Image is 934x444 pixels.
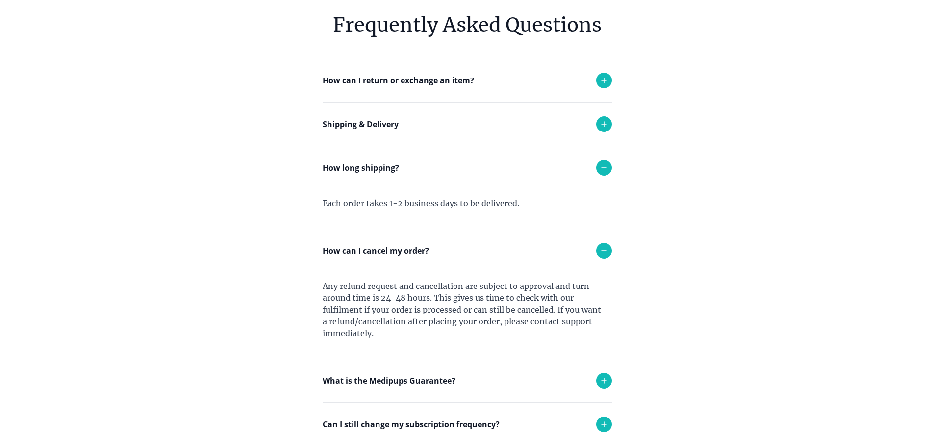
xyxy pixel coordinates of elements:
[323,118,399,130] p: Shipping & Delivery
[323,375,455,387] p: What is the Medipups Guarantee?
[323,189,612,229] div: Each order takes 1-2 business days to be delivered.
[323,162,399,174] p: How long shipping?
[323,418,500,430] p: Can I still change my subscription frequency?
[323,11,612,39] h6: Frequently Asked Questions
[323,245,429,257] p: How can I cancel my order?
[323,75,474,86] p: How can I return or exchange an item?
[323,272,612,359] div: Any refund request and cancellation are subject to approval and turn around time is 24-48 hours. ...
